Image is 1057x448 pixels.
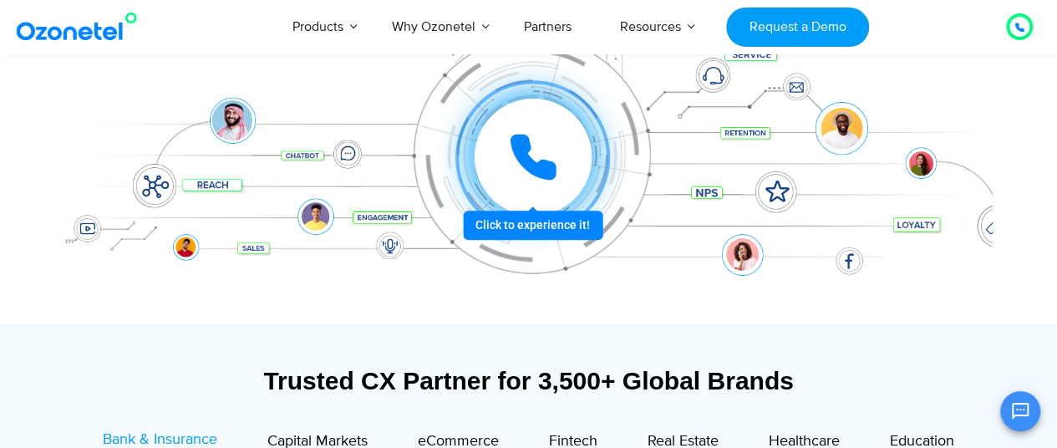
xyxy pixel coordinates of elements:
div: Trusted CX Partner for 3,500+ Global Brands [74,366,984,395]
button: Open chat [1000,391,1040,431]
a: Request a Demo [726,8,869,47]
